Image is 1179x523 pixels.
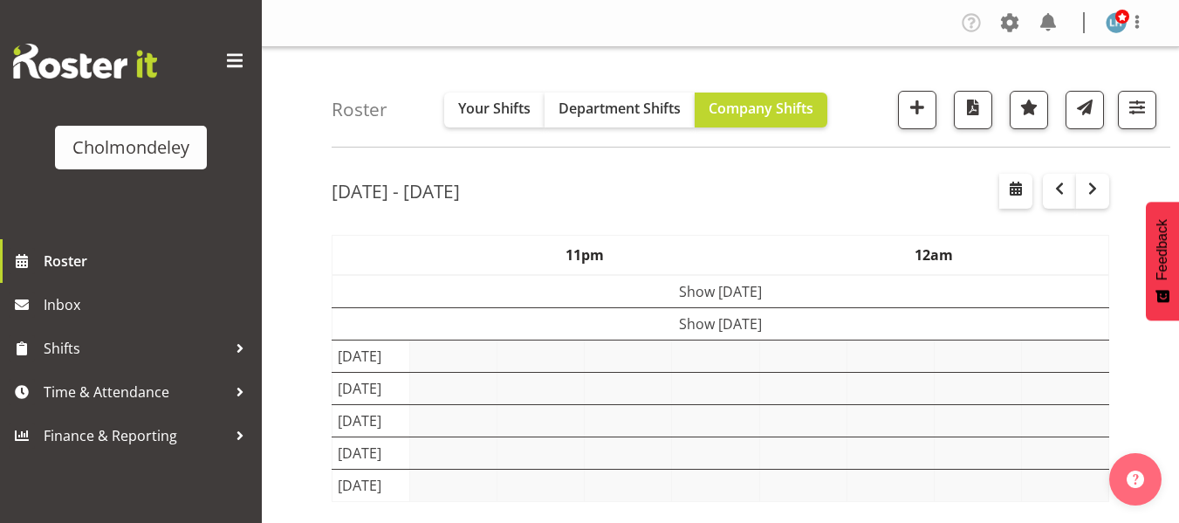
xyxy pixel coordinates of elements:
span: Time & Attendance [44,379,227,405]
span: Shifts [44,335,227,361]
th: 11pm [410,235,760,275]
td: [DATE] [332,437,410,469]
th: 12am [759,235,1109,275]
button: Your Shifts [444,93,545,127]
img: Rosterit website logo [13,44,157,79]
button: Add a new shift [898,91,936,129]
span: Company Shifts [709,99,813,118]
td: [DATE] [332,404,410,437]
button: Department Shifts [545,93,695,127]
img: lisa-hurry756.jpg [1106,12,1127,33]
button: Company Shifts [695,93,827,127]
div: Cholmondeley [72,134,189,161]
img: help-xxl-2.png [1127,471,1144,488]
span: Feedback [1155,219,1170,280]
td: [DATE] [332,469,410,501]
span: Your Shifts [458,99,531,118]
button: Download a PDF of the roster according to the set date range. [954,91,992,129]
h4: Roster [332,100,387,120]
button: Filter Shifts [1118,91,1156,129]
button: Send a list of all shifts for the selected filtered period to all rostered employees. [1066,91,1104,129]
td: [DATE] [332,372,410,404]
button: Feedback - Show survey [1146,202,1179,320]
span: Roster [44,248,253,274]
span: Finance & Reporting [44,423,227,449]
span: Inbox [44,292,253,318]
button: Select a specific date within the roster. [999,174,1032,209]
button: Highlight an important date within the roster. [1010,91,1048,129]
span: Department Shifts [559,99,681,118]
td: [DATE] [332,340,410,372]
td: Show [DATE] [332,307,1109,340]
td: Show [DATE] [332,275,1109,308]
h2: [DATE] - [DATE] [332,180,460,203]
